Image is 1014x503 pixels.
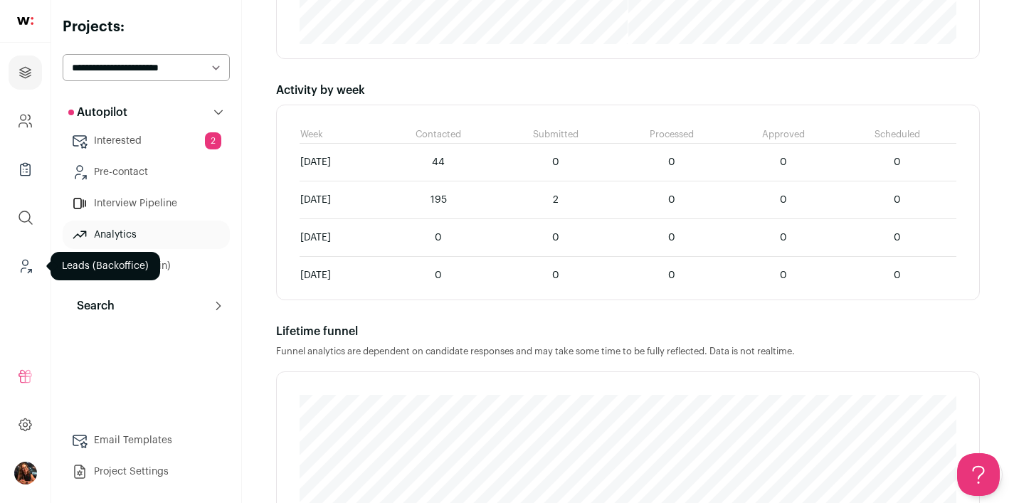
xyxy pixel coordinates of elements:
a: Analytics [63,221,230,249]
td: 0 [839,257,956,295]
td: [DATE] [300,144,380,181]
div: Leads (Backoffice) [51,252,160,280]
td: 0 [380,257,497,295]
th: Submitted [497,128,615,144]
td: [DATE] [300,219,380,257]
a: Interview Pipeline [63,189,230,218]
h2: Projects: [63,17,230,37]
td: [DATE] [300,181,380,219]
p: Funnel analytics are dependent on candidate responses and may take some time to be fully reflecte... [276,346,980,357]
a: Interested2 [63,127,230,155]
td: 2 [497,181,615,219]
td: 0 [839,144,956,181]
th: Week [300,128,380,144]
td: 0 [729,181,839,219]
td: 0 [839,219,956,257]
a: Leads (Backoffice) [9,249,42,283]
td: [DATE] [300,257,380,295]
button: Autopilot [63,98,230,127]
a: Project Settings [63,457,230,486]
div: Lifetime funnel [276,323,980,340]
td: 0 [839,181,956,219]
a: Pre-contact [63,158,230,186]
button: Open dropdown [14,462,37,485]
td: 0 [497,257,615,295]
img: 13968079-medium_jpg [14,462,37,485]
a: Projects [9,55,42,90]
td: 0 [497,144,615,181]
td: 44 [380,144,497,181]
p: Autopilot [68,104,127,121]
div: Activity by week [276,82,980,99]
td: 0 [729,144,839,181]
td: 0 [615,219,729,257]
td: 0 [615,144,729,181]
td: 0 [615,181,729,219]
a: Company and ATS Settings [9,104,42,138]
button: Search [63,292,230,320]
td: 0 [729,257,839,295]
iframe: Help Scout Beacon - Open [957,453,1000,496]
td: 0 [380,219,497,257]
td: 0 [615,257,729,295]
th: Processed [615,128,729,144]
span: 2 [205,132,221,149]
img: wellfound-shorthand-0d5821cbd27db2630d0214b213865d53afaa358527fdda9d0ea32b1df1b89c2c.svg [17,17,33,25]
td: 0 [497,219,615,257]
td: 195 [380,181,497,219]
a: Email Templates [63,426,230,455]
td: 0 [729,219,839,257]
th: Contacted [380,128,497,144]
p: Search [68,297,115,314]
th: Scheduled [839,128,956,144]
a: Company Lists [9,152,42,186]
th: Approved [729,128,839,144]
